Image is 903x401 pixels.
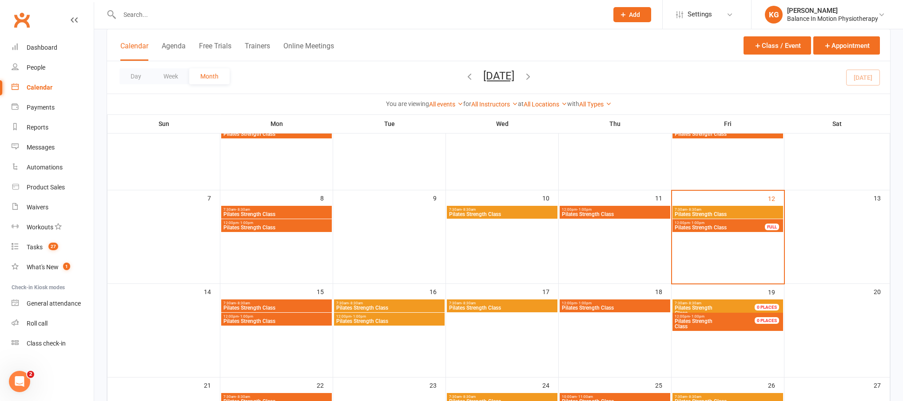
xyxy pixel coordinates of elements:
div: 8 [320,190,333,205]
span: - 8:30am [687,208,701,212]
div: Product Sales [27,184,65,191]
span: 7:30am [449,208,556,212]
span: - 8:30am [461,395,476,399]
a: Class kiosk mode [12,334,94,354]
div: Roll call [27,320,48,327]
span: - 1:00pm [351,315,366,318]
a: Reports [12,118,94,138]
div: KG [765,6,783,24]
div: What's New [27,263,59,271]
span: - 8:30am [236,208,250,212]
a: Payments [12,98,94,118]
span: - 8:30am [236,301,250,305]
button: Week [152,68,189,84]
a: Waivers [12,197,94,217]
a: What's New1 [12,257,94,277]
a: Product Sales [12,177,94,197]
a: All Instructors [471,101,518,108]
span: - 8:30am [236,395,250,399]
button: Add [613,7,651,22]
a: Clubworx [11,9,33,31]
button: Trainers [245,42,270,61]
div: 14 [204,284,220,299]
span: - 1:00pm [239,315,253,318]
a: Automations [12,157,94,177]
div: 15 [317,284,333,299]
a: Messages [12,138,94,157]
span: 12:00pm [336,315,443,318]
button: Appointment [813,36,880,55]
a: People [12,58,94,78]
div: 9 [433,190,446,205]
div: General attendance [27,300,81,307]
strong: with [567,100,579,107]
div: 10 [542,190,558,205]
button: Agenda [162,42,186,61]
span: 12:00pm [674,315,765,318]
div: 11 [655,190,671,205]
a: Tasks 27 [12,237,94,257]
div: 26 [768,377,784,392]
div: 17 [542,284,558,299]
div: 18 [655,284,671,299]
th: Sat [784,114,890,133]
div: 20 [874,284,890,299]
span: Pilates Strength Class [223,131,330,137]
span: 12:00pm [561,301,668,305]
span: 7:30am [336,301,443,305]
span: Pilates Strength Class [449,212,556,217]
span: 2 [27,371,34,378]
button: [DATE] [483,70,514,82]
div: 0 PLACES [755,304,779,311]
span: - 1:00pm [690,315,704,318]
span: Settings [688,4,712,24]
span: Pilates Strength Class [336,318,443,324]
span: Pilates Strength [675,305,712,311]
div: 7 [207,190,220,205]
span: Class [674,318,765,329]
span: - 8:30am [687,301,701,305]
div: Waivers [27,204,48,211]
span: 7:30am [223,208,330,212]
span: 12:00pm [223,315,330,318]
div: Payments [27,104,55,111]
div: 13 [874,190,890,205]
th: Tue [333,114,446,133]
div: Class check-in [27,340,66,347]
div: 22 [317,377,333,392]
th: Thu [559,114,672,133]
div: 25 [655,377,671,392]
div: Dashboard [27,44,57,51]
div: Workouts [27,224,53,231]
div: 27 [874,377,890,392]
span: - 8:30am [687,395,701,399]
div: Messages [27,144,55,151]
span: 7:30am [674,395,781,399]
span: Pilates Strength Class [674,212,781,217]
div: 16 [430,284,446,299]
span: - 11:00am [577,395,593,399]
button: Calendar [120,42,148,61]
span: 7:30am [449,395,556,399]
input: Search... [117,8,602,21]
a: Workouts [12,217,94,237]
span: - 1:00pm [690,221,704,225]
span: - 8:30am [349,301,363,305]
button: Day [119,68,152,84]
span: Pilates Strength Class [561,305,668,311]
span: Pilates Strength Class [674,131,781,137]
div: Tasks [27,244,43,251]
th: Fri [672,114,784,133]
span: 12:00pm [223,221,330,225]
div: 24 [542,377,558,392]
div: Automations [27,164,63,171]
span: 7:30am [674,208,781,212]
div: 19 [768,284,784,299]
button: Free Trials [199,42,231,61]
span: Class [674,305,765,316]
span: Add [629,11,640,18]
span: Pilates Strength Class [223,318,330,324]
a: Dashboard [12,38,94,58]
span: - 1:00pm [239,221,253,225]
span: 12:00pm [674,221,765,225]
